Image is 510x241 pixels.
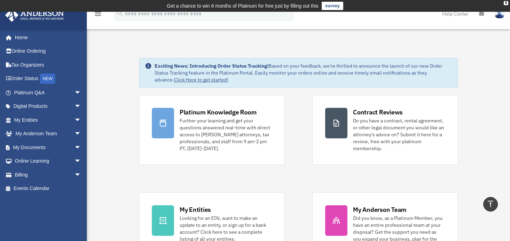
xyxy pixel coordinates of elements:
[353,117,445,152] div: Do you have a contract, rental agreement, or other legal document you would like an attorney's ad...
[74,100,88,114] span: arrow_drop_down
[94,12,102,18] a: menu
[5,72,92,86] a: Order StatusNEW
[74,154,88,169] span: arrow_drop_down
[5,58,92,72] a: Tax Organizers
[5,140,92,154] a: My Documentsarrow_drop_down
[5,44,92,58] a: Online Ordering
[155,62,452,83] div: Based on your feedback, we're thrilled to announce the launch of our new Order Status Tracking fe...
[5,168,92,182] a: Billingarrow_drop_down
[74,113,88,127] span: arrow_drop_down
[322,2,343,10] a: survey
[5,31,88,44] a: Home
[312,95,458,165] a: Contract Reviews Do you have a contract, rental agreement, or other legal document you would like...
[167,2,319,10] div: Get a chance to win 6 months of Platinum for free just by filling out this
[5,100,92,113] a: Digital Productsarrow_drop_down
[174,77,228,83] a: Click Here to get started!
[180,205,211,214] div: My Entities
[180,108,257,117] div: Platinum Knowledge Room
[74,127,88,141] span: arrow_drop_down
[494,9,505,19] img: User Pic
[94,10,102,18] i: menu
[5,127,92,141] a: My Anderson Teamarrow_drop_down
[139,95,285,165] a: Platinum Knowledge Room Further your learning and get your questions answered real-time with dire...
[116,9,124,17] i: search
[353,108,403,117] div: Contract Reviews
[504,1,508,5] div: close
[74,86,88,100] span: arrow_drop_down
[5,182,92,196] a: Events Calendar
[155,63,269,69] strong: Exciting News: Introducing Order Status Tracking!
[180,117,272,152] div: Further your learning and get your questions answered real-time with direct access to [PERSON_NAM...
[74,140,88,155] span: arrow_drop_down
[5,86,92,100] a: Platinum Q&Aarrow_drop_down
[3,8,66,22] img: Anderson Advisors Platinum Portal
[486,200,495,208] i: vertical_align_top
[5,154,92,168] a: Online Learningarrow_drop_down
[483,197,498,212] a: vertical_align_top
[5,113,92,127] a: My Entitiesarrow_drop_down
[353,205,406,214] div: My Anderson Team
[40,74,55,84] div: NEW
[74,168,88,182] span: arrow_drop_down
